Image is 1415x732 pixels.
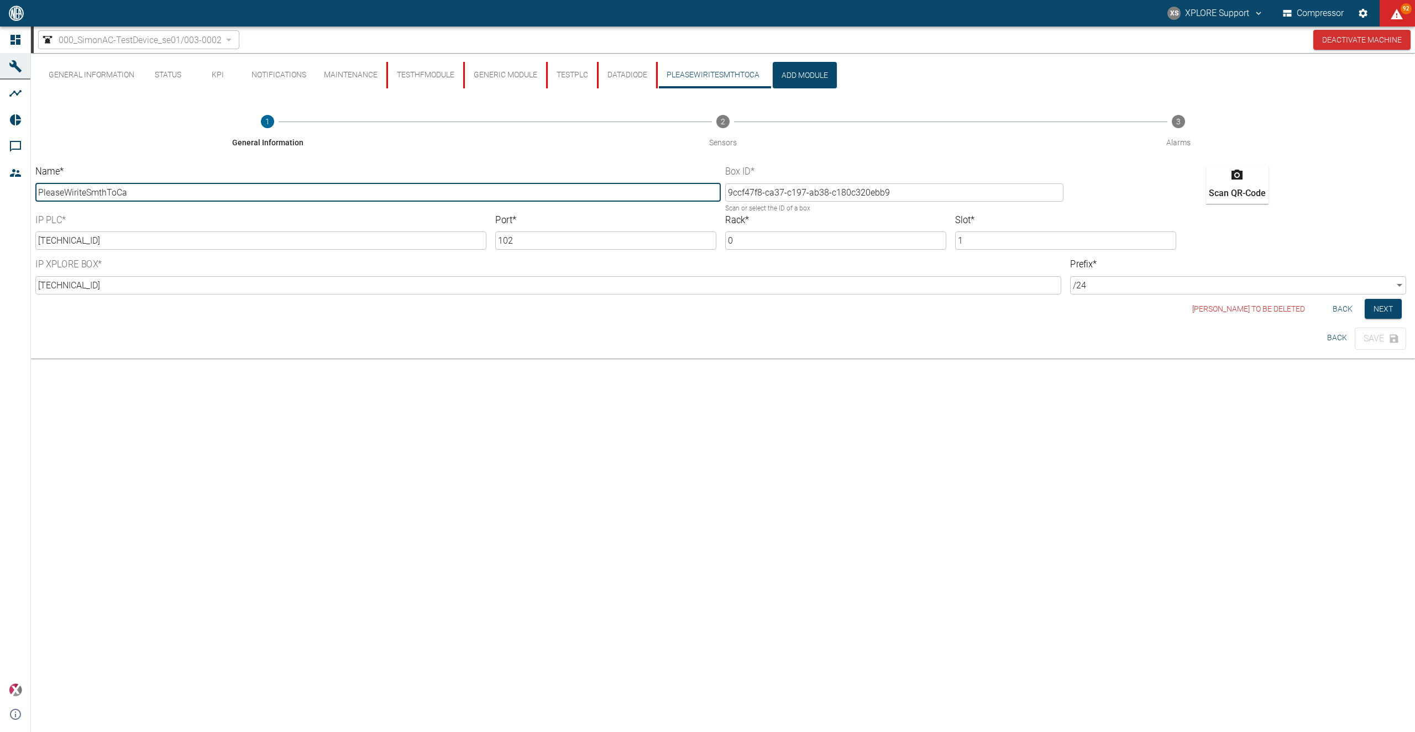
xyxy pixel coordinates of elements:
button: compressors@neaxplore.com [1166,3,1265,23]
input: Rack [725,231,946,250]
span: Scan QR-Code [1209,188,1266,198]
button: TestHfModule [386,62,463,88]
label: Slot * [955,213,1121,227]
div: XS [1167,7,1181,20]
label: Port * [495,213,661,227]
button: [PERSON_NAME] to be deleted [1188,299,1309,319]
label: Prefix * [1070,258,1322,271]
input: Port [495,231,716,250]
img: Xplore Logo [9,683,22,697]
button: General Information [35,102,500,161]
button: Scan QR-Code [1206,166,1269,204]
a: 000_SimonAC-TestDevice_se01/003-0002 [41,33,222,46]
text: 1 [265,117,270,126]
label: Rack * [725,213,891,227]
img: logo [8,6,25,20]
button: Next [1365,299,1402,319]
label: Name * [35,165,549,178]
p: Scan or select the ID of a box [725,203,1056,214]
label: IP XPLORE BOX * [35,258,805,271]
button: KPI [193,62,243,88]
label: Box ID * [725,165,979,178]
button: Compressor [1281,3,1346,23]
button: PleaseWiriteSmthToCa [656,62,768,88]
button: Back [1325,299,1360,319]
span: General Information [232,137,303,148]
span: 92 [1401,3,1412,14]
label: IP PLC * [35,213,374,227]
button: General Information [40,62,143,88]
button: Maintenance [315,62,386,88]
button: Status [143,62,193,88]
button: Deactivate Machine [1313,30,1411,50]
button: Settings [1353,3,1373,23]
input: Slot [955,231,1176,250]
button: DataDiode [597,62,656,88]
div: / 24 [1070,276,1406,294]
span: 000_SimonAC-TestDevice_se01/003-0002 [59,34,222,46]
input: Name [35,183,721,202]
button: TestPlc [546,62,597,88]
button: Add Module [773,62,837,88]
button: Back [1319,328,1355,348]
button: Notifications [243,62,315,88]
button: generic module [463,62,546,88]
